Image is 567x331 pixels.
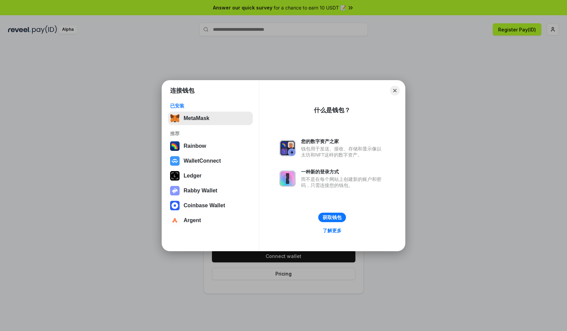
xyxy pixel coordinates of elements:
[170,114,180,123] img: svg+xml,%3Csvg%20fill%3D%22none%22%20height%3D%2233%22%20viewBox%3D%220%200%2035%2033%22%20width%...
[170,87,194,95] h1: 连接钱包
[170,141,180,151] img: svg+xml,%3Csvg%20width%3D%22120%22%20height%3D%22120%22%20viewBox%3D%220%200%20120%20120%22%20fil...
[168,214,253,227] button: Argent
[323,214,342,220] div: 获取钱包
[319,226,346,235] a: 了解更多
[184,217,201,223] div: Argent
[279,140,296,156] img: svg+xml,%3Csvg%20xmlns%3D%22http%3A%2F%2Fwww.w3.org%2F2000%2Fsvg%22%20fill%3D%22none%22%20viewBox...
[184,143,206,149] div: Rainbow
[318,213,346,222] button: 获取钱包
[184,115,209,121] div: MetaMask
[301,146,385,158] div: 钱包用于发送、接收、存储和显示像以太坊和NFT这样的数字资产。
[168,199,253,212] button: Coinbase Wallet
[301,138,385,144] div: 您的数字资产之家
[184,203,225,209] div: Coinbase Wallet
[170,171,180,181] img: svg+xml,%3Csvg%20xmlns%3D%22http%3A%2F%2Fwww.w3.org%2F2000%2Fsvg%22%20width%3D%2228%22%20height%3...
[323,228,342,234] div: 了解更多
[170,216,180,225] img: svg+xml,%3Csvg%20width%3D%2228%22%20height%3D%2228%22%20viewBox%3D%220%200%2028%2028%22%20fill%3D...
[170,103,251,109] div: 已安装
[168,169,253,183] button: Ledger
[170,131,251,137] div: 推荐
[184,188,217,194] div: Rabby Wallet
[168,112,253,125] button: MetaMask
[170,156,180,166] img: svg+xml,%3Csvg%20width%3D%2228%22%20height%3D%2228%22%20viewBox%3D%220%200%2028%2028%22%20fill%3D...
[390,86,400,95] button: Close
[279,170,296,187] img: svg+xml,%3Csvg%20xmlns%3D%22http%3A%2F%2Fwww.w3.org%2F2000%2Fsvg%22%20fill%3D%22none%22%20viewBox...
[184,158,221,164] div: WalletConnect
[170,201,180,210] img: svg+xml,%3Csvg%20width%3D%2228%22%20height%3D%2228%22%20viewBox%3D%220%200%2028%2028%22%20fill%3D...
[170,186,180,195] img: svg+xml,%3Csvg%20xmlns%3D%22http%3A%2F%2Fwww.w3.org%2F2000%2Fsvg%22%20fill%3D%22none%22%20viewBox...
[314,106,350,114] div: 什么是钱包？
[301,176,385,188] div: 而不是在每个网站上创建新的账户和密码，只需连接您的钱包。
[168,154,253,168] button: WalletConnect
[184,173,201,179] div: Ledger
[168,184,253,197] button: Rabby Wallet
[168,139,253,153] button: Rainbow
[301,169,385,175] div: 一种新的登录方式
